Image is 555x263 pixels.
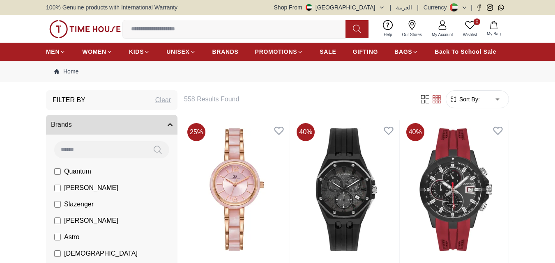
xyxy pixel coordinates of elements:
a: GIFTING [352,44,378,59]
span: My Bag [484,31,504,37]
a: Instagram [487,5,493,11]
a: KIDS [129,44,150,59]
a: MEN [46,44,66,59]
img: Quantum Men's Chronograph Gun Dial Watch - HNG949.652 [293,120,399,259]
h3: Filter By [53,95,85,105]
input: [DEMOGRAPHIC_DATA] [54,250,61,257]
a: Whatsapp [498,5,504,11]
span: WOMEN [82,48,106,56]
span: Wishlist [460,32,480,38]
span: 100% Genuine products with International Warranty [46,3,177,11]
button: Sort By: [449,95,480,103]
img: ... [49,20,121,38]
span: [PERSON_NAME] [64,183,118,193]
span: [DEMOGRAPHIC_DATA] [64,249,138,258]
a: 0Wishlist [458,18,482,39]
span: 0 [474,18,480,25]
a: WOMEN [82,44,113,59]
a: Our Stores [397,18,427,39]
button: Brands [46,115,177,135]
img: United Arab Emirates [306,4,312,11]
a: PROMOTIONS [255,44,304,59]
a: Back To School Sale [435,44,496,59]
img: QUANTUM Men's Chronograph Black Dial Watch - HNG893.658 [403,120,509,259]
span: SALE [320,48,336,56]
span: KIDS [129,48,144,56]
a: UNISEX [166,44,196,59]
a: BAGS [394,44,418,59]
a: Home [54,67,78,75]
span: PROMOTIONS [255,48,297,56]
span: Brands [51,120,72,130]
button: Shop From[GEOGRAPHIC_DATA] [274,3,385,11]
span: Back To School Sale [435,48,496,56]
span: Quantum [64,167,91,176]
span: Sort By: [458,95,480,103]
nav: Breadcrumb [46,61,509,82]
a: BRANDS [212,44,239,59]
span: Astro [64,232,79,242]
span: My Account [428,32,456,38]
span: | [417,3,419,11]
div: Currency [424,3,450,11]
span: Slazenger [64,199,94,209]
span: UNISEX [166,48,189,56]
h6: 558 Results Found [184,94,410,104]
span: 40 % [297,123,315,141]
input: Quantum [54,168,61,175]
span: Our Stores [399,32,425,38]
a: Help [379,18,397,39]
input: Slazenger [54,201,61,208]
span: 40 % [406,123,424,141]
span: BRANDS [212,48,239,56]
span: Help [380,32,396,38]
span: [PERSON_NAME] [64,216,118,226]
img: Kenneth Scott Women's Analog Pink Dial Watch - K24501-RCPP [184,120,290,259]
span: | [471,3,472,11]
a: Facebook [476,5,482,11]
div: Clear [155,95,171,105]
a: SALE [320,44,336,59]
span: | [390,3,391,11]
span: 25 % [187,123,205,141]
span: BAGS [394,48,412,56]
button: My Bag [482,19,506,39]
span: GIFTING [352,48,378,56]
button: العربية [396,3,412,11]
span: MEN [46,48,60,56]
input: [PERSON_NAME] [54,217,61,224]
input: [PERSON_NAME] [54,185,61,191]
input: Astro [54,234,61,240]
